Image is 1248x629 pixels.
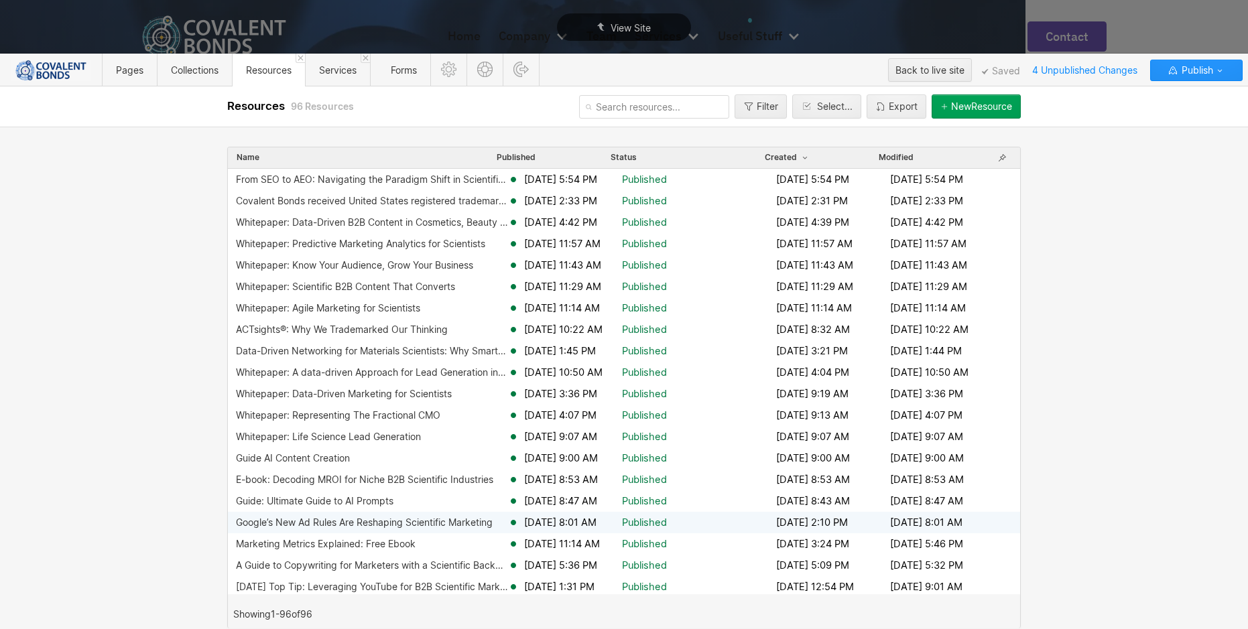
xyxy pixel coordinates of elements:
[236,496,393,506] div: Guide: Ultimate Guide to AI Prompts
[890,301,966,315] span: [DATE] 11:14 AM
[982,68,1020,75] span: Saved
[236,151,260,163] button: Name
[890,559,963,572] span: [DATE] 5:32 PM
[116,64,143,76] span: Pages
[776,344,848,358] span: [DATE] 3:21 PM
[879,152,914,163] span: Modified
[776,237,853,251] span: [DATE] 11:57 AM
[579,95,729,119] input: Search resources...
[622,366,667,379] span: Published
[776,366,849,379] span: [DATE] 4:04 PM
[622,559,667,572] span: Published
[236,260,473,271] div: Whitepaper: Know Your Audience, Grow Your Business
[236,281,455,292] div: Whitepaper: Scientific B2B Content That Converts
[776,451,850,465] span: [DATE] 9:00 AM
[622,409,667,422] span: Published
[227,99,288,113] span: Resources
[890,173,963,186] span: [DATE] 5:54 PM
[890,366,969,379] span: [DATE] 10:50 AM
[622,323,667,336] span: Published
[622,387,667,401] span: Published
[890,580,962,593] span: [DATE] 9:01 AM
[878,151,914,163] button: Modified
[817,101,853,112] div: Select...
[622,173,667,186] span: Published
[622,537,667,551] span: Published
[890,451,964,465] span: [DATE] 9:00 AM
[524,559,597,572] span: [DATE] 5:36 PM
[890,409,962,422] span: [DATE] 4:07 PM
[890,194,963,208] span: [DATE] 2:33 PM
[622,259,667,272] span: Published
[524,237,601,251] span: [DATE] 11:57 AM
[622,216,667,229] span: Published
[236,367,508,378] div: Whitepaper: A data-driven Approach for Lead Generation in Materials Science Markets
[524,494,597,508] span: [DATE] 8:47 AM
[236,453,350,464] div: Guide AI Content Creation
[524,451,598,465] span: [DATE] 9:00 AM
[776,323,850,336] span: [DATE] 8:32 AM
[792,94,861,119] button: Select...
[890,473,964,486] span: [DATE] 8:53 AM
[622,516,667,529] span: Published
[236,581,508,592] div: [DATE] Top Tip: Leveraging YouTube for B2B Scientific Marketing: Yes it Has a Place in Your Toolkit
[236,238,485,249] div: Whitepaper: Predictive Marketing Analytics for Scientists
[319,64,357,76] span: Services
[524,387,597,401] span: [DATE] 3:36 PM
[496,151,536,163] button: Published
[237,152,259,163] span: Name
[622,473,667,486] span: Published
[890,516,962,529] span: [DATE] 8:01 AM
[867,94,926,119] button: Export
[890,494,963,508] span: [DATE] 8:47 AM
[622,237,667,251] span: Published
[776,409,849,422] span: [DATE] 9:13 AM
[236,517,493,528] div: Google’s New Ad Rules Are Reshaping Scientific Marketing
[236,324,448,335] div: ACTsights®: Why We Trademarked Our Thinking
[236,410,440,421] div: Whitepaper: Representing The Fractional CMO
[776,430,849,443] span: [DATE] 9:07 AM
[622,494,667,508] span: Published
[11,60,91,81] img: 628286f817e1fbf1301ffa5e_CB%20Login.png
[233,609,312,620] span: Showing 1 - 96 of 96
[776,301,852,315] span: [DATE] 11:14 AM
[524,430,597,443] span: [DATE] 9:07 AM
[296,54,305,63] a: Close 'Resources' tab
[524,580,595,593] span: [DATE] 1:31 PM
[776,559,849,572] span: [DATE] 5:09 PM
[611,22,651,33] span: View Site
[611,152,637,163] div: Status
[524,259,601,272] span: [DATE] 11:43 AM
[776,387,849,401] span: [DATE] 9:19 AM
[890,344,962,358] span: [DATE] 1:44 PM
[776,216,849,229] span: [DATE] 4:39 PM
[951,101,1012,112] div: New Resource
[890,259,967,272] span: [DATE] 11:43 AM
[391,64,417,76] span: Forms
[622,301,667,315] span: Published
[524,194,597,208] span: [DATE] 2:33 PM
[236,196,508,206] div: Covalent Bonds received United States registered trademark protection for ACTsights®
[622,344,667,358] span: Published
[497,152,536,163] span: Published
[764,151,811,163] button: Created
[890,537,963,551] span: [DATE] 5:46 PM
[776,537,849,551] span: [DATE] 3:24 PM
[524,216,597,229] span: [DATE] 4:42 PM
[524,173,597,186] span: [DATE] 5:54 PM
[776,494,850,508] span: [DATE] 8:43 AM
[236,560,508,571] div: A Guide to Copywriting for Marketers with a Scientific Background
[890,430,963,443] span: [DATE] 9:07 AM
[524,323,603,336] span: [DATE] 10:22 AM
[236,539,416,549] div: Marketing Metrics Explained: Free Ebook
[622,280,667,293] span: Published
[776,173,849,186] span: [DATE] 5:54 PM
[776,580,854,593] span: [DATE] 12:54 PM
[236,217,508,228] div: Whitepaper: Data-Driven B2B Content in Cosmetics, Beauty & Personal Care
[890,323,969,336] span: [DATE] 10:22 AM
[236,474,493,485] div: E-book: Decoding MROI for Niche B2B Scientific Industries
[622,430,667,443] span: Published
[776,280,853,293] span: [DATE] 11:29 AM
[361,54,370,63] a: Close 'Services' tab
[524,366,603,379] span: [DATE] 10:50 AM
